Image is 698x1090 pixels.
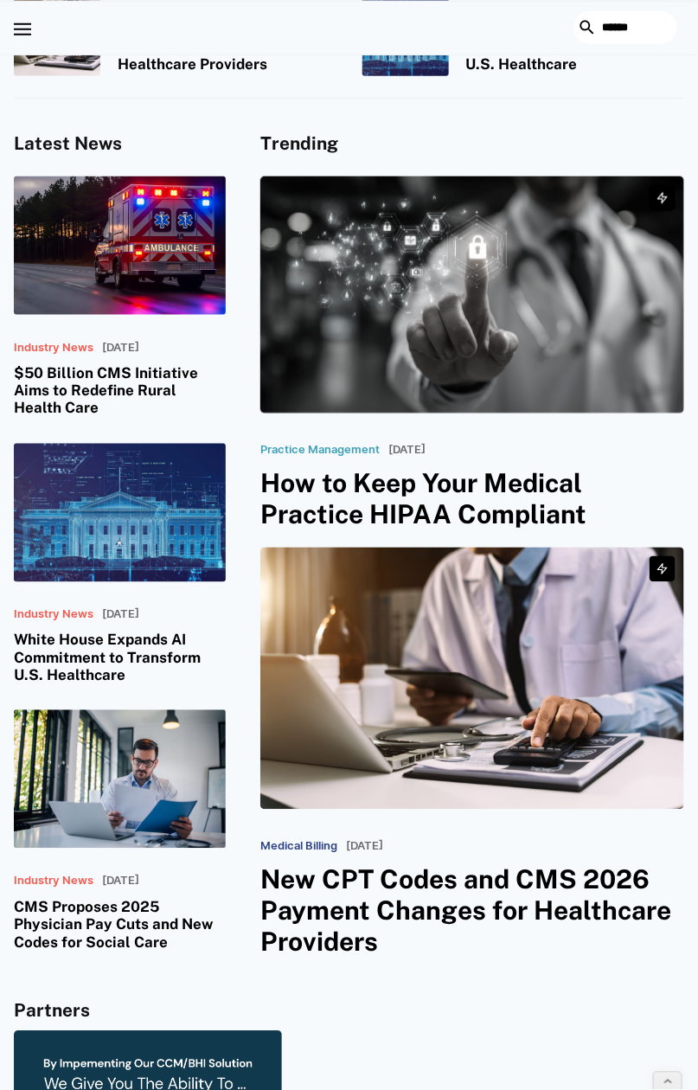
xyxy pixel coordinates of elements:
[14,710,226,952] a: Industry News[DATE]CMS Proposes 2025 Physician Pay Cuts and New Codes for Social Care
[102,608,139,622] p: [DATE]
[388,444,426,458] p: [DATE]
[14,341,93,355] p: Industry News
[14,875,93,888] p: Industry News
[14,444,226,685] a: Industry News[DATE]White House Expands AI Commitment to Transform U.S. Healthcare
[260,133,684,155] h4: Trending
[260,864,684,958] h3: New CPT Codes and CMS 2026 Payment Changes for Healthcare Providers
[260,548,684,975] a: Medical Billing[DATE]New CPT Codes and CMS 2026 Payment Changes for Healthcare Providers
[102,341,139,355] p: [DATE]
[260,840,337,854] p: Medical Billing
[260,176,684,548] a: Practice Management[DATE]How to Keep Your Medical Practice HIPAA Compliant
[14,1001,684,1023] h4: Partners
[14,133,226,155] h4: Latest News
[14,10,47,45] div: menu
[346,840,383,854] p: [DATE]
[14,364,226,417] h3: $50 Billion CMS Initiative Aims to Redefine Rural Health Care
[260,468,684,530] h3: How to Keep Your Medical Practice HIPAA Compliant
[14,632,226,684] h3: White House Expands AI Commitment to Transform U.S. Healthcare
[14,608,93,622] p: Industry News
[102,875,139,888] p: [DATE]
[14,176,226,418] a: Industry News[DATE]$50 Billion CMS Initiative Aims to Redefine Rural Health Care
[14,899,226,952] h3: CMS Proposes 2025 Physician Pay Cuts and New Codes for Social Care
[260,444,380,458] p: Practice Management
